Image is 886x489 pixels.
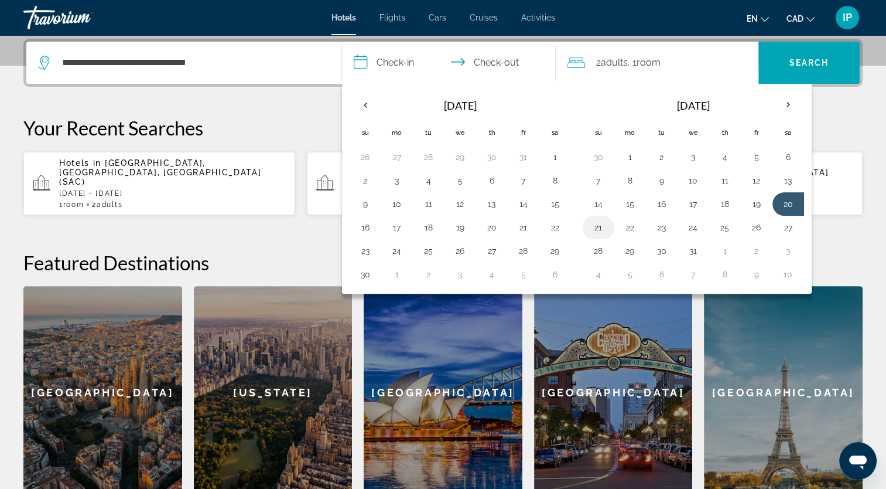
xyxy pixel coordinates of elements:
span: en [747,14,758,23]
button: Day 21 [589,219,608,236]
button: Day 7 [514,172,533,189]
button: Day 19 [747,196,766,212]
div: Search widget [26,42,860,84]
button: Day 31 [514,149,533,165]
button: Next month [772,91,804,118]
button: Day 6 [546,266,565,283]
button: Day 23 [652,219,671,236]
button: Day 18 [716,196,734,212]
button: Day 17 [388,219,406,236]
button: Day 22 [546,219,565,236]
button: Select check in and out date [342,42,556,84]
button: Day 13 [779,172,798,189]
span: , 1 [627,55,660,71]
button: Previous month [350,91,381,118]
button: Day 25 [716,219,734,236]
a: Travorium [23,2,141,33]
button: Day 8 [716,266,734,283]
button: Day 27 [779,219,798,236]
button: Day 29 [621,243,639,259]
h2: Featured Destinations [23,251,863,274]
button: Day 23 [356,243,375,259]
table: Right calendar grid [583,91,804,286]
button: Hotels in [GEOGRAPHIC_DATA], [GEOGRAPHIC_DATA], [GEOGRAPHIC_DATA] (SAC)[DATE] - [DATE]1Room2Adults [23,151,295,216]
span: 2 [596,55,627,71]
button: Day 2 [747,243,766,259]
button: Day 16 [356,219,375,236]
button: Travelers: 2 adults, 0 children [556,42,758,84]
button: Change currency [786,10,815,27]
button: Day 3 [451,266,470,283]
a: Cruises [470,13,498,22]
button: Day 22 [621,219,639,236]
button: Change language [747,10,769,27]
button: Day 26 [356,149,375,165]
button: Day 5 [451,172,470,189]
button: Day 10 [684,172,703,189]
button: Day 10 [779,266,798,283]
button: Day 24 [684,219,703,236]
button: Day 28 [589,243,608,259]
button: Day 9 [747,266,766,283]
button: Day 4 [589,266,608,283]
button: Day 2 [652,149,671,165]
span: Room [63,201,84,209]
a: Activities [521,13,555,22]
span: IP [843,12,852,23]
a: Flights [379,13,405,22]
span: CAD [786,14,803,23]
a: Cars [429,13,446,22]
button: Day 19 [451,219,470,236]
button: Day 20 [779,196,798,212]
p: Your Recent Searches [23,116,863,140]
button: Day 1 [716,243,734,259]
button: Day 7 [589,172,608,189]
button: Day 16 [652,196,671,212]
button: Search [758,42,860,84]
span: 2 [92,201,122,209]
input: Search hotel destination [61,54,324,72]
p: [DATE] - [DATE] [59,189,286,198]
button: Day 29 [546,243,565,259]
button: Day 10 [388,196,406,212]
button: Day 26 [451,243,470,259]
button: Day 26 [747,219,766,236]
button: Day 29 [451,149,470,165]
button: Day 5 [747,149,766,165]
button: Day 30 [483,149,501,165]
button: Day 4 [483,266,501,283]
span: [GEOGRAPHIC_DATA], [GEOGRAPHIC_DATA], [GEOGRAPHIC_DATA] (SAC) [59,158,261,186]
button: Day 4 [716,149,734,165]
button: Day 24 [388,243,406,259]
button: Day 11 [716,172,734,189]
iframe: Button to launch messaging window [839,442,877,480]
button: Day 25 [419,243,438,259]
button: Day 27 [388,149,406,165]
button: Day 6 [779,149,798,165]
button: Day 8 [621,172,639,189]
span: Room [636,57,660,68]
button: Day 2 [356,172,375,189]
button: Day 2 [419,266,438,283]
button: Day 30 [652,243,671,259]
button: User Menu [832,5,863,30]
button: Day 5 [621,266,639,283]
button: Day 4 [419,172,438,189]
a: Hotels [331,13,356,22]
th: [DATE] [614,91,772,120]
button: Hotels in [GEOGRAPHIC_DATA], [GEOGRAPHIC_DATA], [GEOGRAPHIC_DATA] (ORL)[DATE] - [DATE]1Room2Adults [307,151,579,216]
button: Day 15 [621,196,639,212]
button: Day 8 [546,172,565,189]
th: [DATE] [381,91,539,120]
button: Day 1 [546,149,565,165]
button: Day 14 [514,196,533,212]
button: Day 1 [388,266,406,283]
span: Hotels in [59,158,101,168]
button: Day 30 [589,149,608,165]
button: Day 6 [483,172,501,189]
button: Day 1 [621,149,639,165]
button: Day 17 [684,196,703,212]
